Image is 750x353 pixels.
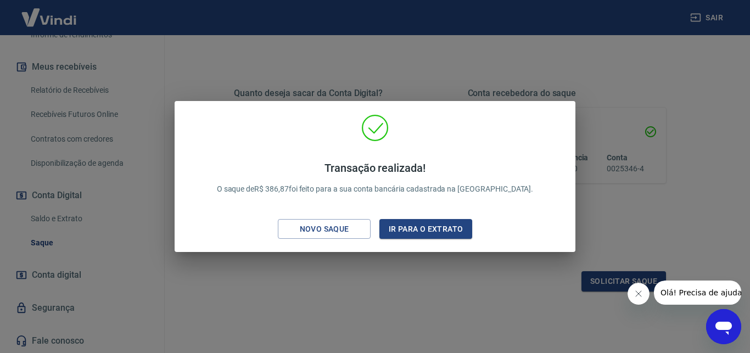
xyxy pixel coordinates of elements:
div: Novo saque [287,222,362,236]
p: O saque de R$ 386,87 foi feito para a sua conta bancária cadastrada na [GEOGRAPHIC_DATA]. [217,161,534,195]
h4: Transação realizada! [217,161,534,175]
iframe: Fechar mensagem [628,283,650,305]
button: Ir para o extrato [379,219,472,239]
button: Novo saque [278,219,371,239]
span: Olá! Precisa de ajuda? [7,8,92,16]
iframe: Mensagem da empresa [654,281,741,305]
iframe: Botão para abrir a janela de mensagens [706,309,741,344]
